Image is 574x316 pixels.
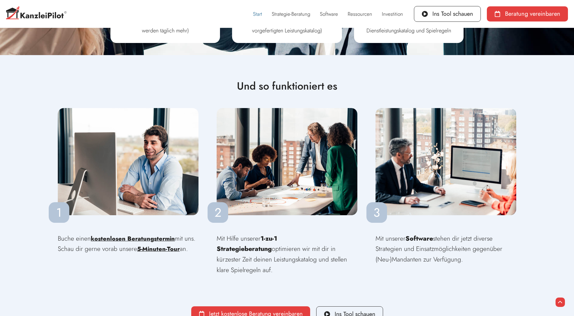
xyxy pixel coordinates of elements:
[137,245,180,253] a: 5-Minuten-Tour
[6,6,67,21] img: Kanzleipilot-Logo-C
[49,79,525,93] h3: Und so funktioniert es
[248,7,267,21] a: Start
[366,202,387,223] a: 3
[215,206,221,219] span: 2
[58,233,198,254] p: Buche einen mit uns. Schau dir gerne vorab unsere an.
[405,234,433,243] b: Software
[267,7,315,21] a: Strategie-Beratung
[376,233,516,265] p: Mit unserer stehen dir jetzt diverse Strategien und Einsatzmöglichkeiten gegenüber (Neu-)Mandante...
[56,206,62,219] span: 1
[432,11,473,17] span: Ins Tool schauen
[217,233,357,275] p: Mit Hilfe unserer optimieren wir mit dir in kürzester Zeit deinen Leistungskatalog und stellen kl...
[91,234,175,243] a: kostenlosen Beratungstermin
[487,6,568,21] a: Beratung vereinbaren
[414,6,481,22] a: Ins Tool schauen
[343,7,377,21] a: Ressourcen
[377,7,408,21] a: Investition
[49,202,69,223] a: 1
[315,7,343,21] a: Software
[208,202,228,223] a: 2
[248,7,408,21] nav: Menü
[373,206,380,219] span: 3
[505,11,560,17] span: Beratung vereinbaren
